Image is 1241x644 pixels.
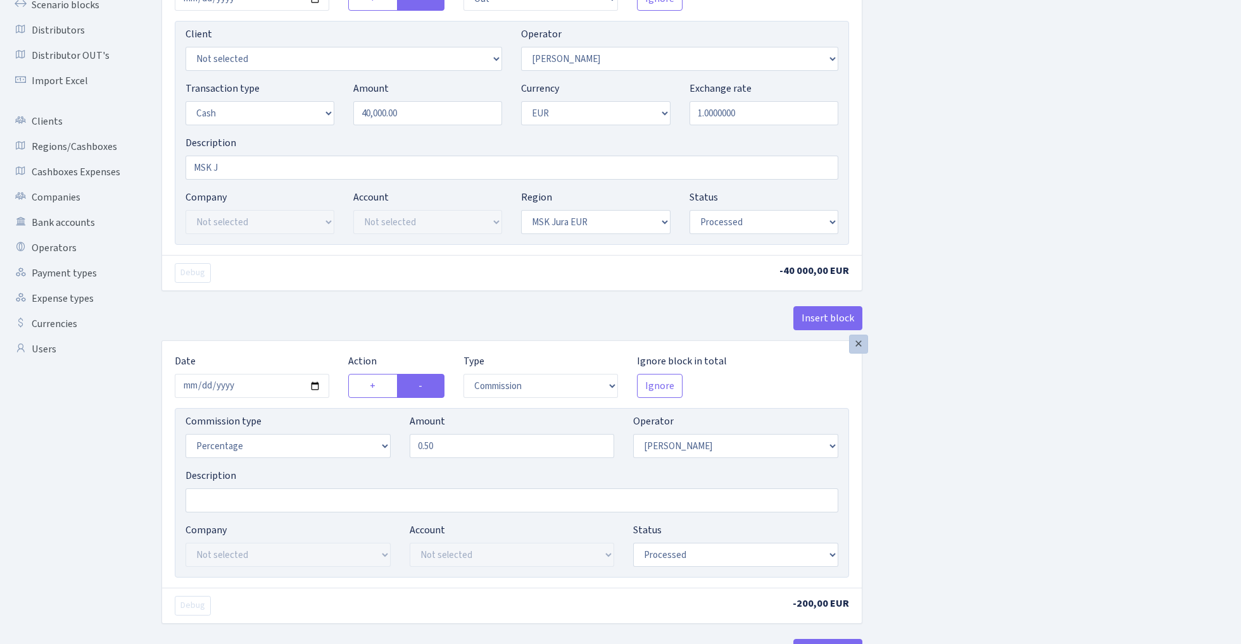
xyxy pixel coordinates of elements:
[410,414,445,429] label: Amount
[348,374,398,398] label: +
[793,306,862,330] button: Insert block
[637,354,727,369] label: Ignore block in total
[6,18,133,43] a: Distributors
[521,190,552,205] label: Region
[353,190,389,205] label: Account
[793,597,849,610] span: -200,00 EUR
[849,335,868,354] div: ×
[6,311,133,337] a: Currencies
[6,185,133,210] a: Companies
[463,354,484,369] label: Type
[521,81,559,96] label: Currency
[186,135,236,151] label: Description
[186,27,212,42] label: Client
[186,190,227,205] label: Company
[633,523,662,538] label: Status
[175,263,211,283] button: Debug
[6,68,133,94] a: Import Excel
[353,81,389,96] label: Amount
[175,354,196,369] label: Date
[348,354,377,369] label: Action
[779,264,849,278] span: -40 000,00 EUR
[186,523,227,538] label: Company
[186,414,261,429] label: Commission type
[633,414,674,429] label: Operator
[6,235,133,261] a: Operators
[6,261,133,286] a: Payment types
[6,337,133,362] a: Users
[186,468,236,483] label: Description
[6,210,133,235] a: Bank accounts
[397,374,444,398] label: -
[690,190,718,205] label: Status
[521,27,562,42] label: Operator
[186,81,260,96] label: Transaction type
[6,134,133,159] a: Regions/Cashboxes
[690,81,752,96] label: Exchange rate
[6,286,133,311] a: Expense types
[175,596,211,616] button: Debug
[6,159,133,185] a: Cashboxes Expenses
[6,109,133,134] a: Clients
[410,523,445,538] label: Account
[637,374,683,398] button: Ignore
[6,43,133,68] a: Distributor OUT's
